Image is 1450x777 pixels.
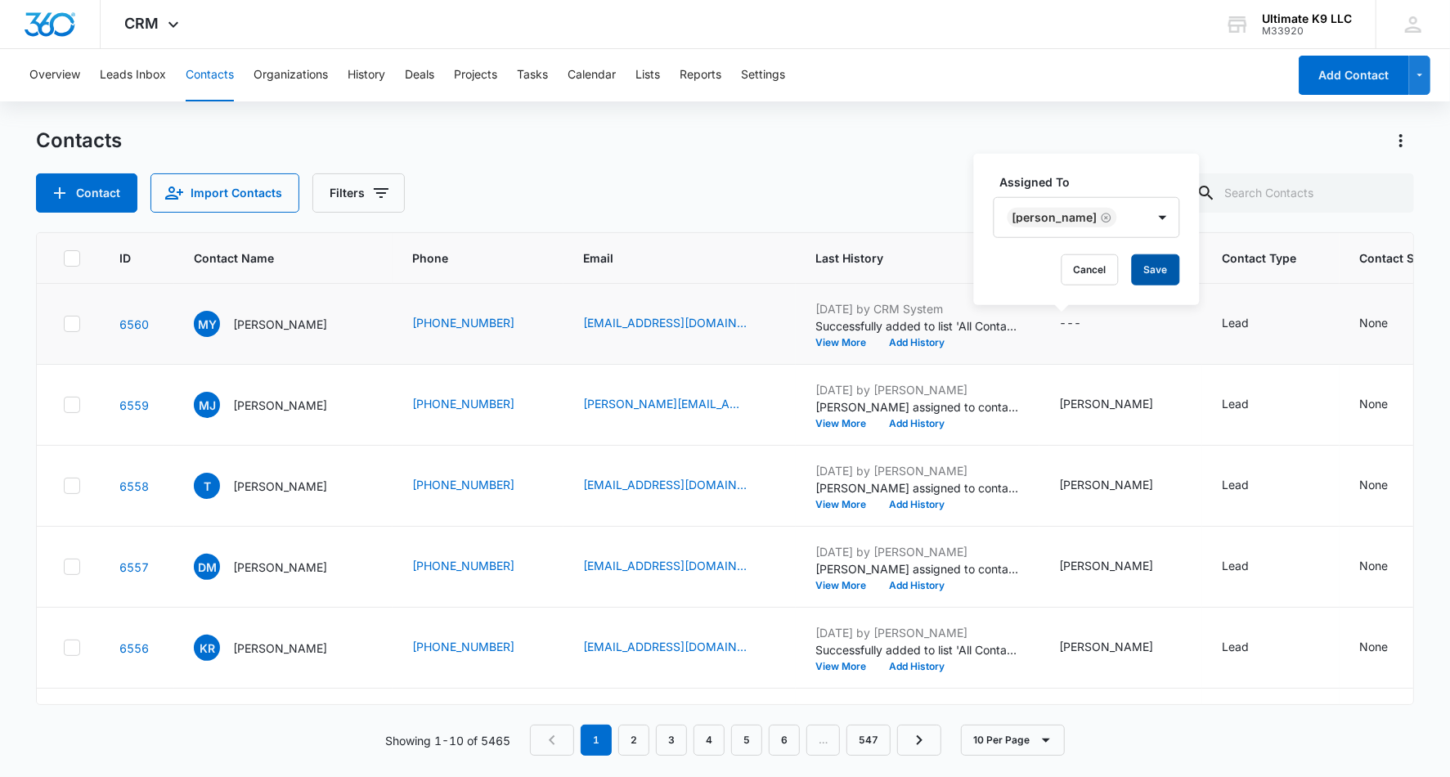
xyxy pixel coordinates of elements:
[194,392,357,418] div: Contact Name - Monique Jackson - Select to Edit Field
[186,49,234,101] button: Contacts
[618,725,649,756] a: Page 2
[412,557,514,574] a: [PHONE_NUMBER]
[119,641,149,655] a: Navigate to contact details page for Kenia Reyes
[1000,173,1187,191] label: Assigned To
[100,49,166,101] button: Leads Inbox
[1222,476,1249,493] div: Lead
[1222,476,1278,496] div: Contact Type - Lead - Select to Edit Field
[815,581,878,591] button: View More
[1222,395,1278,415] div: Contact Type - Lead - Select to Edit Field
[897,725,941,756] a: Next Page
[680,49,721,101] button: Reports
[194,392,220,418] span: MJ
[412,395,544,415] div: Phone - 2406019576 - Select to Edit Field
[412,638,514,655] a: [PHONE_NUMBER]
[846,725,891,756] a: Page 547
[412,395,514,412] a: [PHONE_NUMBER]
[194,635,220,661] span: KR
[815,249,996,267] span: Last History
[119,317,149,331] a: Navigate to contact details page for Mia Yeoman
[1262,25,1352,37] div: account id
[412,638,544,658] div: Phone - 2403936399 - Select to Edit Field
[1359,476,1417,496] div: Contact Status - None - Select to Edit Field
[1359,557,1388,574] div: None
[194,635,357,661] div: Contact Name - Kenia Reyes - Select to Edit Field
[1359,249,1443,267] span: Contact Status
[348,49,385,101] button: History
[233,316,327,333] p: [PERSON_NAME]
[385,732,510,749] p: Showing 1-10 of 5465
[1222,638,1278,658] div: Contact Type - Lead - Select to Edit Field
[233,478,327,495] p: [PERSON_NAME]
[1359,638,1388,655] div: None
[412,476,544,496] div: Phone - 2022701240 - Select to Edit Field
[878,581,956,591] button: Add History
[815,419,878,429] button: View More
[878,419,956,429] button: Add History
[119,560,149,574] a: Navigate to contact details page for Daniel Morrison
[1132,254,1180,285] button: Save
[1388,128,1414,154] button: Actions
[233,559,327,576] p: [PERSON_NAME]
[29,49,80,101] button: Overview
[119,249,131,267] span: ID
[1359,557,1417,577] div: Contact Status - None - Select to Edit Field
[1222,557,1278,577] div: Contact Type - Lead - Select to Edit Field
[1098,212,1112,223] div: Remove Richard Heishman
[412,557,544,577] div: Phone - 2402167670 - Select to Edit Field
[815,381,1020,398] p: [DATE] by [PERSON_NAME]
[961,725,1065,756] button: 10 Per Page
[583,638,776,658] div: Email - keniaastrid11@gmail.com - Select to Edit Field
[312,173,405,213] button: Filters
[1222,314,1278,334] div: Contact Type - Lead - Select to Edit Field
[412,476,514,493] a: [PHONE_NUMBER]
[1359,476,1388,493] div: None
[1262,12,1352,25] div: account name
[119,398,149,412] a: Navigate to contact details page for Monique Jackson
[581,725,612,756] em: 1
[1359,395,1388,412] div: None
[254,49,328,101] button: Organizations
[1222,638,1249,655] div: Lead
[530,725,941,756] nav: Pagination
[815,641,1020,658] p: Successfully added to list 'All Contacts'.
[1359,314,1417,334] div: Contact Status - None - Select to Edit Field
[656,725,687,756] a: Page 3
[815,624,1020,641] p: [DATE] by [PERSON_NAME]
[1059,557,1153,574] div: [PERSON_NAME]
[583,395,747,412] a: [PERSON_NAME][EMAIL_ADDRESS][DOMAIN_NAME]
[1059,395,1153,412] div: [PERSON_NAME]
[412,314,544,334] div: Phone - 6204235775 - Select to Edit Field
[412,249,520,267] span: Phone
[1059,476,1183,496] div: Assigned To - Jeremy Kiessling - Select to Edit Field
[583,395,776,415] div: Email - monique.jackson18@yahoo.com - Select to Edit Field
[125,15,159,32] span: CRM
[815,462,1020,479] p: [DATE] by [PERSON_NAME]
[194,311,220,337] span: MY
[517,49,548,101] button: Tasks
[1012,212,1098,223] div: [PERSON_NAME]
[815,560,1020,577] p: [PERSON_NAME] assigned to contact.
[741,49,785,101] button: Settings
[635,49,660,101] button: Lists
[583,557,776,577] div: Email - morrisonboys3@gmail.com - Select to Edit Field
[878,662,956,671] button: Add History
[1062,254,1119,285] button: Cancel
[1059,314,1111,334] div: Assigned To - - Select to Edit Field
[233,397,327,414] p: [PERSON_NAME]
[878,500,956,510] button: Add History
[731,725,762,756] a: Page 5
[1222,557,1249,574] div: Lead
[1059,557,1183,577] div: Assigned To - Deanna Evans - Select to Edit Field
[119,479,149,493] a: Navigate to contact details page for Theresa
[1059,638,1183,658] div: Assigned To - Colby Nuthall - Select to Edit Field
[1222,249,1296,267] span: Contact Type
[454,49,497,101] button: Projects
[194,311,357,337] div: Contact Name - Mia Yeoman - Select to Edit Field
[1183,173,1414,213] input: Search Contacts
[583,638,747,655] a: [EMAIL_ADDRESS][DOMAIN_NAME]
[412,314,514,331] a: [PHONE_NUMBER]
[769,725,800,756] a: Page 6
[815,300,1020,317] p: [DATE] by CRM System
[1222,395,1249,412] div: Lead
